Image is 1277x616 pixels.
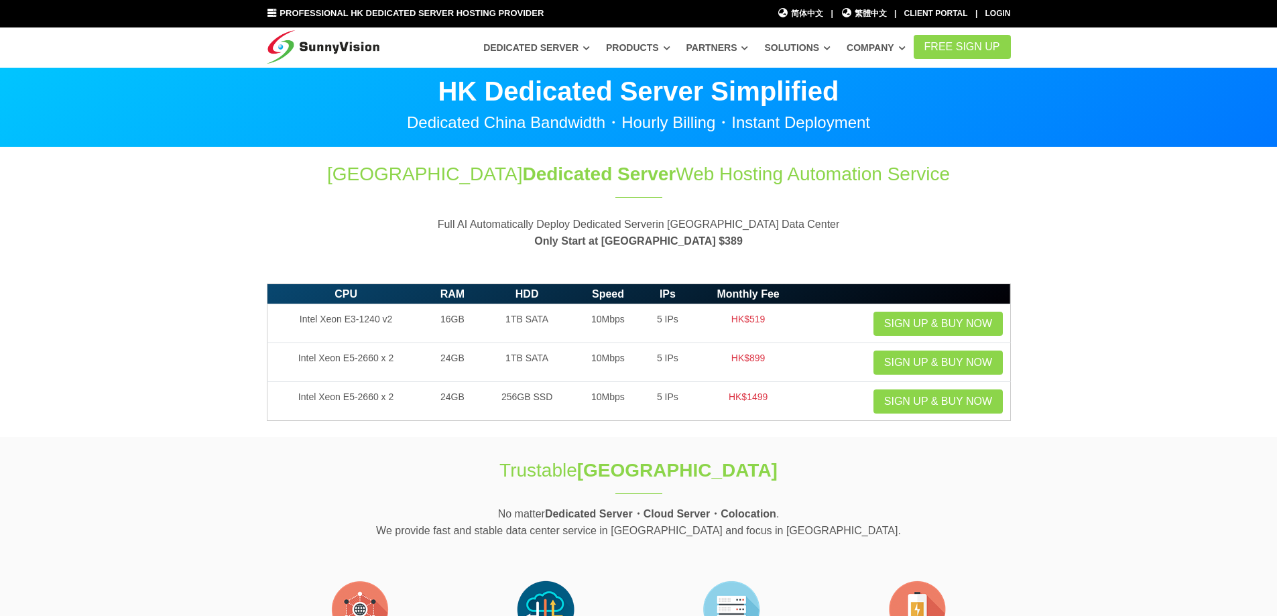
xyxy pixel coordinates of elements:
th: HDD [480,284,574,304]
td: 5 IPs [642,343,693,382]
p: HK Dedicated Server Simplified [267,78,1011,105]
td: 24GB [425,382,481,421]
td: 5 IPs [642,304,693,343]
li: | [894,7,896,20]
th: IPs [642,284,693,304]
td: 24GB [425,343,481,382]
a: Company [847,36,906,60]
span: Professional HK Dedicated Server Hosting Provider [280,8,544,18]
p: No matter . We provide fast and stable data center service in [GEOGRAPHIC_DATA] and focus in [GEO... [267,505,1011,540]
td: 10Mbps [574,304,642,343]
strong: Only Start at [GEOGRAPHIC_DATA] $389 [534,235,743,247]
td: Intel Xeon E3-1240 v2 [267,304,425,343]
p: Dedicated China Bandwidth・Hourly Billing・Instant Deployment [267,115,1011,131]
li: | [831,7,833,20]
a: Sign up & Buy Now [873,312,1003,336]
th: RAM [425,284,481,304]
a: Products [606,36,670,60]
td: 1TB SATA [480,304,574,343]
strong: Dedicated Server・Cloud Server・Colocation [545,508,776,519]
a: Sign up & Buy Now [873,389,1003,414]
a: 繁體中文 [841,7,887,20]
a: 简体中文 [778,7,824,20]
th: Monthly Fee [693,284,803,304]
td: HK$519 [693,304,803,343]
td: 10Mbps [574,343,642,382]
td: 16GB [425,304,481,343]
a: FREE Sign Up [914,35,1011,59]
td: 5 IPs [642,382,693,421]
td: Intel Xeon E5-2660 x 2 [267,343,425,382]
a: Sign up & Buy Now [873,351,1003,375]
th: CPU [267,284,425,304]
th: Speed [574,284,642,304]
li: | [975,7,977,20]
a: Client Portal [904,9,968,18]
a: Login [985,9,1011,18]
a: Partners [686,36,749,60]
span: Dedicated Server [522,164,676,184]
td: HK$1499 [693,382,803,421]
td: HK$899 [693,343,803,382]
strong: [GEOGRAPHIC_DATA] [577,460,778,481]
p: Full AI Automatically Deploy Dedicated Serverin [GEOGRAPHIC_DATA] Data Center [267,216,1011,250]
td: 10Mbps [574,382,642,421]
a: Dedicated Server [483,36,590,60]
h1: [GEOGRAPHIC_DATA] Web Hosting Automation Service [267,161,1011,187]
a: Solutions [764,36,831,60]
td: 256GB SSD [480,382,574,421]
td: 1TB SATA [480,343,574,382]
td: Intel Xeon E5-2660 x 2 [267,382,425,421]
h1: Trustable [416,457,862,483]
